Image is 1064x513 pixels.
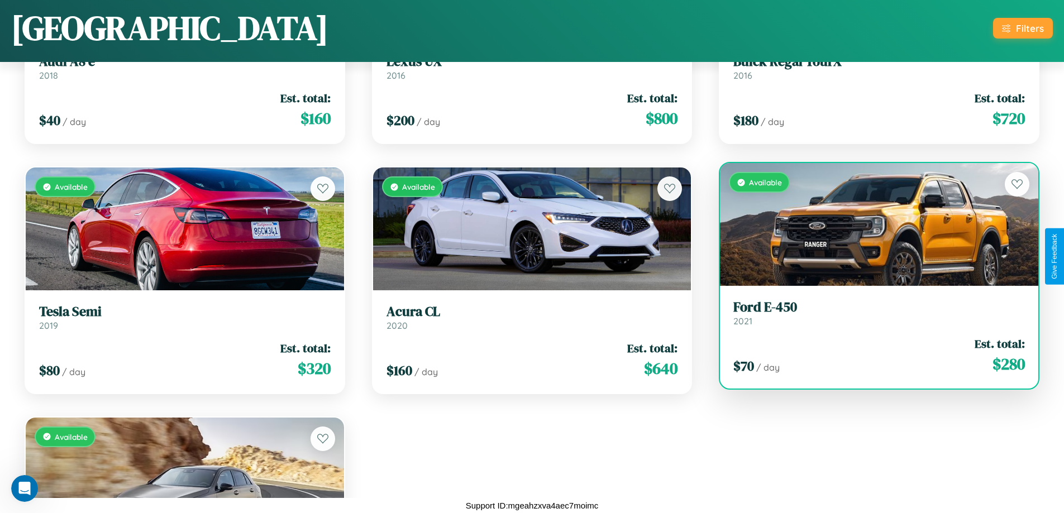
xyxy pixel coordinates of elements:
span: 2019 [39,320,58,331]
h1: [GEOGRAPHIC_DATA] [11,5,328,51]
span: $ 720 [993,107,1025,130]
h3: Buick Regal TourX [733,54,1025,70]
span: $ 70 [733,357,754,375]
h3: Audi A8 e [39,54,331,70]
span: Available [55,432,88,442]
span: 2016 [387,70,405,81]
span: 2021 [733,315,752,327]
span: / day [63,116,86,127]
span: 2016 [733,70,752,81]
span: / day [756,362,780,373]
span: $ 180 [733,111,758,130]
div: Filters [1016,22,1044,34]
span: Available [55,182,88,191]
span: $ 80 [39,361,60,380]
a: Acura CL2020 [387,304,678,331]
h3: Tesla Semi [39,304,331,320]
span: $ 200 [387,111,414,130]
span: Est. total: [975,335,1025,352]
span: / day [414,366,438,377]
span: $ 800 [646,107,677,130]
button: Filters [993,18,1053,39]
span: 2018 [39,70,58,81]
span: / day [62,366,85,377]
span: Est. total: [975,90,1025,106]
div: Give Feedback [1051,234,1058,279]
span: $ 40 [39,111,60,130]
a: Tesla Semi2019 [39,304,331,331]
span: $ 160 [387,361,412,380]
span: $ 280 [993,353,1025,375]
span: $ 160 [300,107,331,130]
span: Available [402,182,435,191]
a: Ford E-4502021 [733,299,1025,327]
span: Available [749,178,782,187]
span: $ 320 [298,357,331,380]
a: Lexus UX2016 [387,54,678,81]
iframe: Intercom live chat [11,475,38,502]
span: 2020 [387,320,408,331]
span: Est. total: [627,340,677,356]
p: Support ID: mgeahzxva4aec7moimc [466,498,599,513]
a: Buick Regal TourX2016 [733,54,1025,81]
span: Est. total: [627,90,677,106]
span: / day [417,116,440,127]
span: / day [761,116,784,127]
a: Audi A8 e2018 [39,54,331,81]
h3: Acura CL [387,304,678,320]
span: Est. total: [280,90,331,106]
h3: Lexus UX [387,54,678,70]
h3: Ford E-450 [733,299,1025,315]
span: Est. total: [280,340,331,356]
span: $ 640 [644,357,677,380]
